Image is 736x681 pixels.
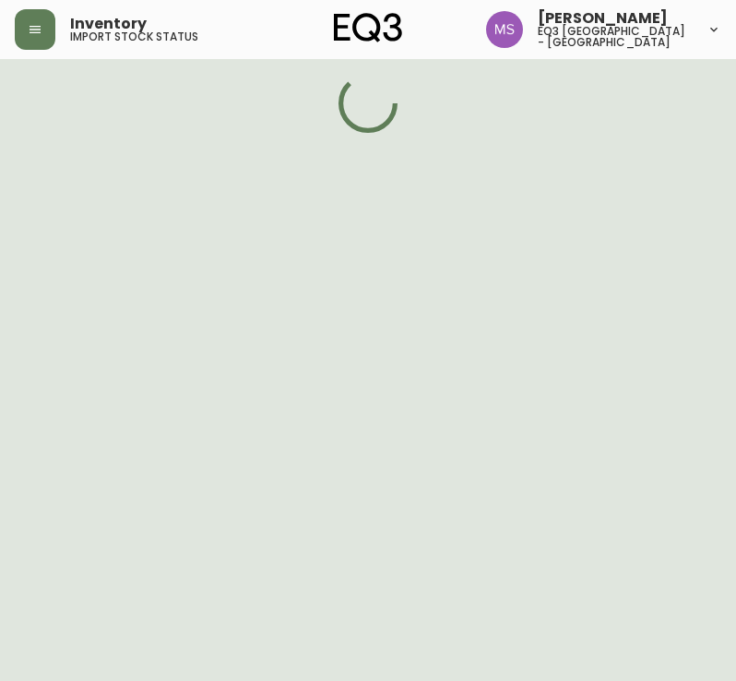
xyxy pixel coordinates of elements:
img: logo [334,13,402,42]
span: [PERSON_NAME] [538,11,668,26]
h5: import stock status [70,31,198,42]
h5: eq3 [GEOGRAPHIC_DATA] - [GEOGRAPHIC_DATA] [538,26,692,48]
img: 1b6e43211f6f3cc0b0729c9049b8e7af [486,11,523,48]
span: Inventory [70,17,147,31]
